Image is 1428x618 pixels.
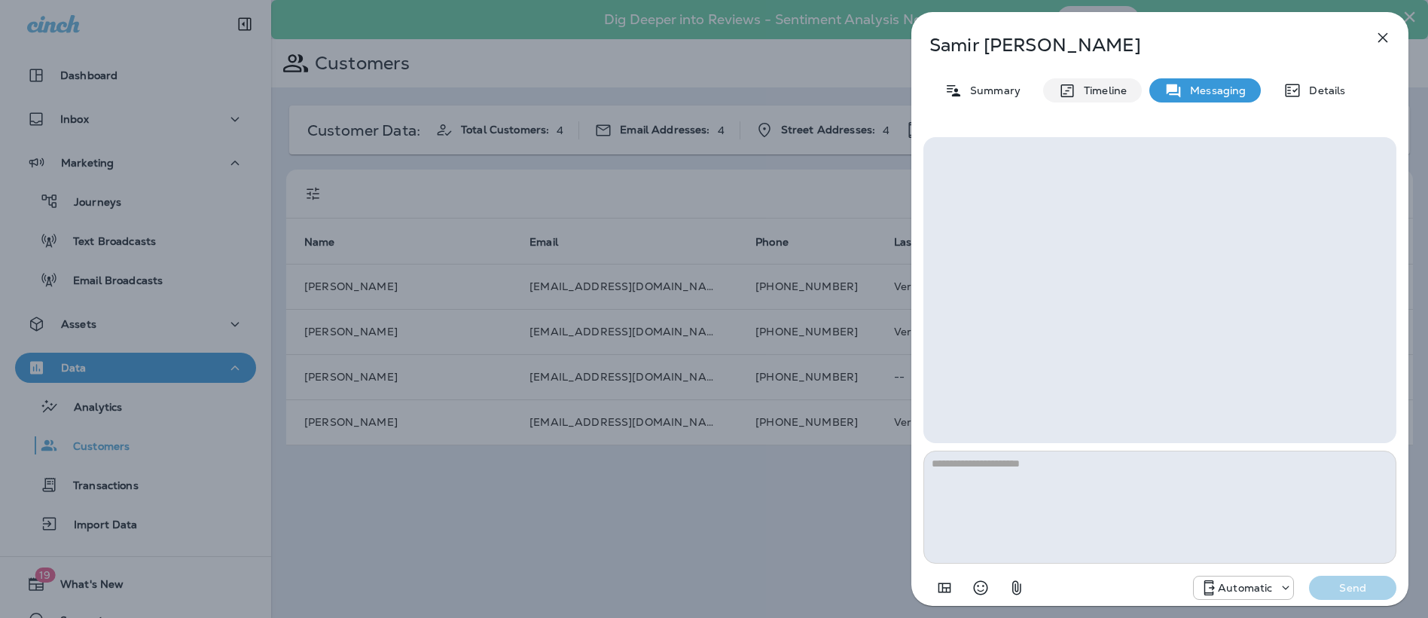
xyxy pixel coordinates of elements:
button: Select an emoji [966,573,996,603]
p: Messaging [1182,84,1246,96]
p: Summary [963,84,1021,96]
button: Add in a premade template [929,573,960,603]
p: Timeline [1076,84,1127,96]
p: Automatic [1218,582,1272,594]
p: Samir [PERSON_NAME] [929,35,1341,56]
p: Details [1301,84,1345,96]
